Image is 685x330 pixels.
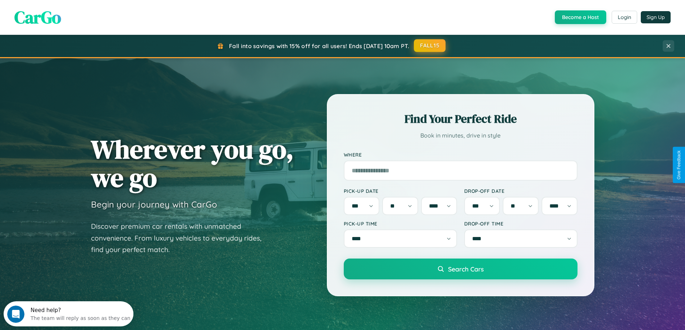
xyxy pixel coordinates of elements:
[27,6,127,12] div: Need help?
[344,111,577,127] h2: Find Your Perfect Ride
[414,39,446,52] button: FALL15
[91,135,294,192] h1: Wherever you go, we go
[641,11,671,23] button: Sign Up
[448,265,484,273] span: Search Cars
[14,5,61,29] span: CarGo
[344,188,457,194] label: Pick-up Date
[7,306,24,323] iframe: Intercom live chat
[464,188,577,194] label: Drop-off Date
[344,220,457,227] label: Pick-up Time
[344,152,577,158] label: Where
[27,12,127,19] div: The team will reply as soon as they can
[344,130,577,141] p: Book in minutes, drive in style
[555,10,606,24] button: Become a Host
[612,11,637,24] button: Login
[344,259,577,279] button: Search Cars
[464,220,577,227] label: Drop-off Time
[3,3,134,23] div: Open Intercom Messenger
[676,150,681,180] div: Give Feedback
[91,199,217,210] h3: Begin your journey with CarGo
[229,42,409,50] span: Fall into savings with 15% off for all users! Ends [DATE] 10am PT.
[91,220,271,256] p: Discover premium car rentals with unmatched convenience. From luxury vehicles to everyday rides, ...
[4,301,133,326] iframe: Intercom live chat discovery launcher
